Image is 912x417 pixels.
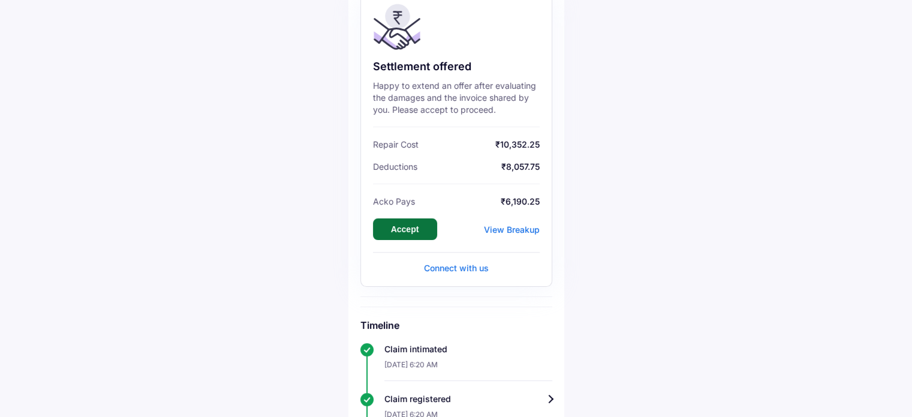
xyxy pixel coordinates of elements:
[373,80,540,116] div: Happy to extend an offer after evaluating the damages and the invoice shared by you. Please accep...
[373,218,437,240] button: Accept
[422,139,540,149] span: ₹10,352.25
[384,355,552,381] div: [DATE] 6:20 AM
[384,393,552,405] div: Claim registered
[484,224,540,235] div: View Breakup
[360,319,552,331] h6: Timeline
[373,139,419,149] span: Repair Cost
[373,196,415,206] span: Acko Pays
[373,161,417,172] span: Deductions
[418,196,540,206] span: ₹6,190.25
[420,161,540,172] span: ₹8,057.75
[373,59,540,74] div: Settlement offered
[373,262,540,274] div: Connect with us
[384,343,552,355] div: Claim intimated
